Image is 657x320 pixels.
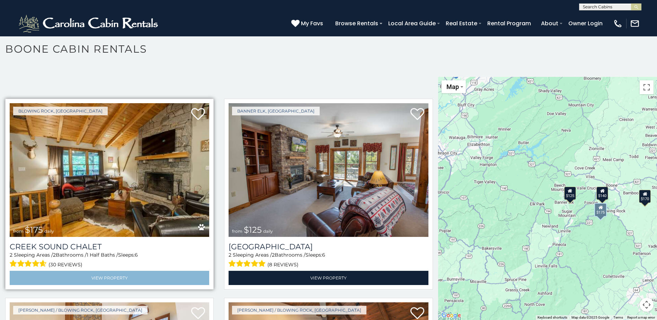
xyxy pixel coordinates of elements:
[571,315,609,319] span: Map data ©2025 Google
[17,13,161,34] img: White-1-2.png
[596,187,608,200] div: $140
[613,19,623,28] img: phone-regular-white.png
[25,225,43,235] span: $175
[229,242,428,251] a: [GEOGRAPHIC_DATA]
[442,80,466,93] button: Change map style
[53,252,56,258] span: 2
[229,252,231,258] span: 2
[10,103,209,237] a: Creek Sound Chalet from $175 daily
[135,252,138,258] span: 6
[229,103,428,237] img: Bearfoot Lodge
[13,229,24,234] span: from
[565,17,606,29] a: Owner Login
[13,306,148,314] a: [PERSON_NAME] / Blowing Rock, [GEOGRAPHIC_DATA]
[10,251,209,269] div: Sleeping Areas / Bathrooms / Sleeps:
[442,17,481,29] a: Real Estate
[244,225,262,235] span: $125
[640,298,654,312] button: Map camera controls
[630,19,640,28] img: mail-regular-white.png
[322,252,325,258] span: 6
[232,107,320,115] a: Banner Elk, [GEOGRAPHIC_DATA]
[291,19,325,28] a: My Favs
[229,242,428,251] h3: Bearfoot Lodge
[229,103,428,237] a: Bearfoot Lodge from $125 daily
[263,229,273,234] span: daily
[10,271,209,285] a: View Property
[594,203,607,217] div: $175
[484,17,534,29] a: Rental Program
[410,107,424,122] a: Add to favorites
[10,103,209,237] img: Creek Sound Chalet
[564,187,576,200] div: $125
[10,252,12,258] span: 2
[267,260,299,269] span: (8 reviews)
[385,17,439,29] a: Local Area Guide
[538,315,567,320] button: Keyboard shortcuts
[87,252,118,258] span: 1 Half Baths /
[272,252,275,258] span: 2
[301,19,323,28] span: My Favs
[48,260,82,269] span: (30 reviews)
[10,242,209,251] a: Creek Sound Chalet
[13,107,108,115] a: Blowing Rock, [GEOGRAPHIC_DATA]
[440,311,463,320] a: Open this area in Google Maps (opens a new window)
[191,107,205,122] a: Add to favorites
[440,311,463,320] img: Google
[640,80,654,94] button: Toggle fullscreen view
[229,251,428,269] div: Sleeping Areas / Bathrooms / Sleeps:
[613,315,623,319] a: Terms
[639,190,651,203] div: $170
[229,271,428,285] a: View Property
[232,229,242,234] span: from
[627,315,655,319] a: Report a map error
[332,17,382,29] a: Browse Rentals
[44,229,54,234] span: daily
[538,17,562,29] a: About
[232,306,366,314] a: [PERSON_NAME] / Blowing Rock, [GEOGRAPHIC_DATA]
[446,83,459,90] span: Map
